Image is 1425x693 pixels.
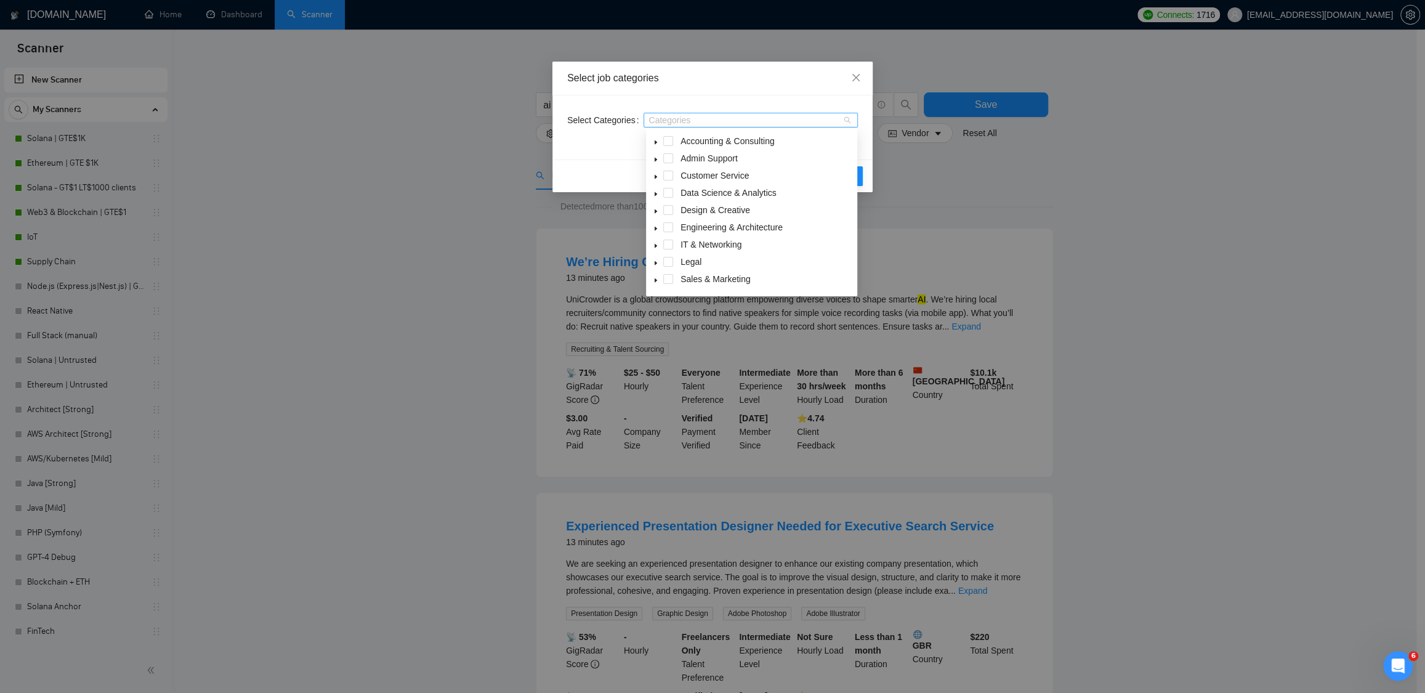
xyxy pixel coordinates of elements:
[680,240,741,249] span: IT & Networking
[678,168,855,183] span: Customer Service
[653,243,659,249] span: caret-down
[653,277,659,283] span: caret-down
[653,191,659,197] span: caret-down
[678,220,855,235] span: Engineering & Architecture
[680,188,777,198] span: Data Science & Analytics
[678,289,855,304] span: Translation
[680,257,701,267] span: Legal
[653,139,659,145] span: caret-down
[680,222,783,232] span: Engineering & Architecture
[678,151,855,166] span: Admin Support
[680,153,738,163] span: Admin Support
[567,71,858,85] div: Select job categories
[839,62,873,95] button: Close
[680,136,775,146] span: Accounting & Consulting
[678,134,855,148] span: Accounting & Consulting
[680,205,750,215] span: Design & Creative
[653,260,659,266] span: caret-down
[678,203,855,217] span: Design & Creative
[1383,651,1413,681] iframe: Intercom live chat
[678,185,855,200] span: Data Science & Analytics
[678,254,855,269] span: Legal
[678,272,855,286] span: Sales & Marketing
[680,171,749,180] span: Customer Service
[1408,651,1418,661] span: 6
[648,115,651,125] input: Select Categories
[567,110,644,130] label: Select Categories
[678,237,855,252] span: IT & Networking
[653,156,659,163] span: caret-down
[653,208,659,214] span: caret-down
[851,73,861,83] span: close
[653,174,659,180] span: caret-down
[653,225,659,232] span: caret-down
[680,274,751,284] span: Sales & Marketing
